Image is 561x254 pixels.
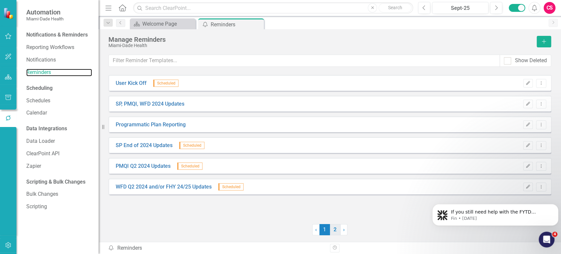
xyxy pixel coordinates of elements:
div: Manage Reminders [108,36,533,43]
input: Search ClearPoint... [133,2,413,14]
a: Schedules [26,97,92,105]
a: WFD Q2 2024 and/or FHY 24/25 Updates [116,183,212,191]
div: Sept-25 [434,4,486,12]
a: Notifications [26,56,92,64]
span: Scheduled [179,142,204,149]
span: Scheduled [218,183,244,190]
button: CS [544,2,555,14]
span: Search [388,5,402,10]
div: Reminders [108,244,325,252]
a: Reporting Workflows [26,44,92,51]
div: Scripting & Bulk Changes [26,178,85,186]
span: ‹ [315,226,317,233]
p: Message from Fin, sent 4w ago [21,25,121,31]
span: Scheduled [177,163,202,170]
span: 1 [319,224,330,235]
div: Scheduling [26,85,53,92]
a: SP End of 2024 Updates [116,142,173,149]
a: 2 [330,224,340,235]
a: Reminders [26,69,92,76]
iframe: Intercom notifications message [430,190,561,236]
button: Search [379,3,411,13]
input: Filter Reminder Templates... [108,55,500,67]
div: Notifications & Reminders [26,31,88,39]
span: 4 [552,232,557,237]
a: PMQI Q2 2024 Updates [116,163,171,170]
div: Data Integrations [26,125,67,133]
iframe: Intercom live chat [539,232,554,247]
div: Show Deleted [515,57,547,64]
a: Data Loader [26,138,92,145]
a: Bulk Changes [26,190,92,198]
a: Calendar [26,109,92,117]
div: Welcome Page [142,20,194,28]
div: Reminders [211,20,262,29]
span: If you still need help with the FYTD calculations or dashboard updates, I’m here to assist. Would... [21,19,115,51]
span: › [343,226,345,233]
a: Programmatic Plan Reporting [116,121,186,129]
div: Miami-Dade Health [108,43,533,48]
small: Miami-Dade Health [26,16,63,21]
span: Automation [26,8,63,16]
button: Sept-25 [432,2,488,14]
a: ClearPoint API [26,150,92,158]
span: Scheduled [153,80,178,87]
a: SP, PMQI, WFD 2024 Updates [116,100,184,108]
a: Scripting [26,203,92,211]
a: Welcome Page [131,20,194,28]
img: ClearPoint Strategy [3,7,15,19]
a: User Kick Off [116,80,147,87]
a: Zapier [26,163,92,170]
